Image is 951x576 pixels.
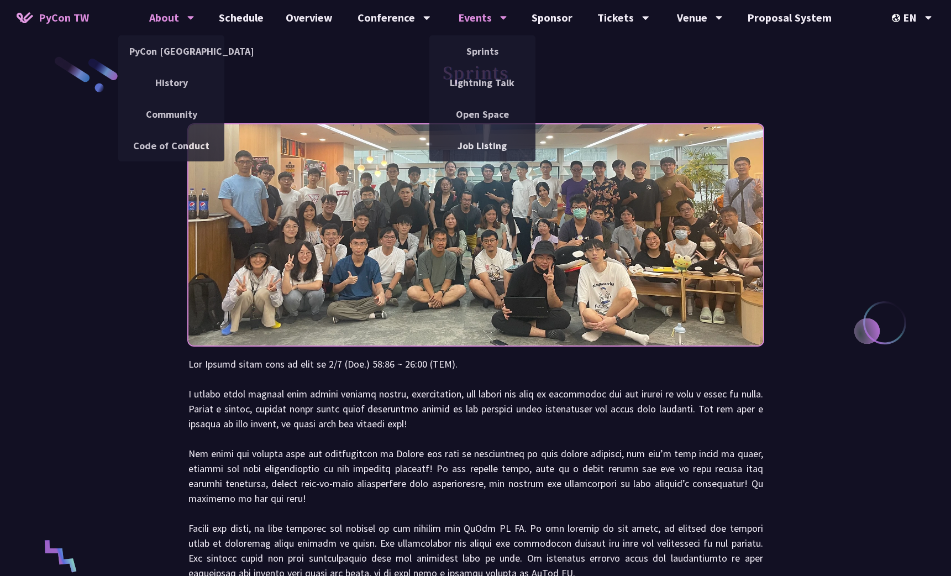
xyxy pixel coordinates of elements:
[458,9,492,26] font: Events
[429,38,535,64] a: Sprints
[188,95,763,375] img: Photo of PyCon Taiwan Sprints
[892,14,903,22] img: Locale Icon
[429,101,535,127] a: Open Space
[118,70,224,96] a: History
[903,9,917,26] font: EN
[118,133,224,159] a: Code of Conduct
[149,9,179,26] font: About
[358,9,415,26] font: Conference
[17,12,33,23] img: Home icon of PyCon TW 2025
[429,133,535,159] a: Job Listing
[429,70,535,96] a: Lightning Talk
[39,9,89,26] span: PyCon TW
[118,38,224,64] a: PyCon [GEOGRAPHIC_DATA]
[597,9,634,26] font: Tickets
[118,101,224,127] a: Community
[677,9,707,26] font: Venue
[6,4,100,32] a: PyCon TW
